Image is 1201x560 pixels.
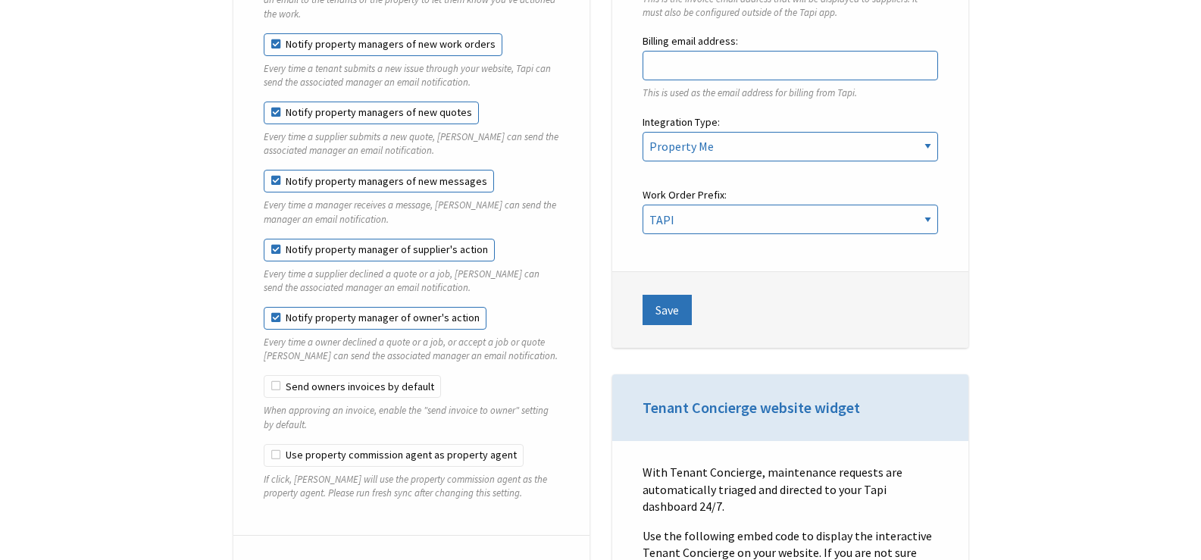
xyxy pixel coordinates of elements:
label: Notify property managers of new work orders [264,33,502,56]
label: Integration Type: [643,113,938,174]
p: If click, [PERSON_NAME] will use the property commission agent as the property agent. Please run ... [264,473,559,500]
label: Notify property manager of owner's action [264,307,486,330]
label: Work Order Prefix: [643,186,938,246]
p: Every time a supplier submits a new quote, [PERSON_NAME] can send the associated manager an email... [264,130,559,158]
p: Every time a manager receives a message, [PERSON_NAME] can send the manager an email notification. [264,199,559,226]
label: Notify property managers of new messages [264,170,494,192]
h3: Tenant Concierge website widget [643,397,938,418]
select: Integration Type: [643,132,938,161]
label: Send owners invoices by default [264,375,441,398]
button: Save [643,295,692,325]
label: Notify property managers of new quotes [264,102,479,124]
p: This is used as the email address for billing from Tapi. [643,86,938,100]
label: Billing email address: [643,32,938,80]
label: Use property commission agent as property agent [264,444,524,467]
p: With Tenant Concierge, maintenance requests are automatically triaged and directed to your Tapi d... [643,464,938,515]
p: Every time a tenant submits a new issue through your website, Tapi can send the associated manage... [264,62,559,89]
input: Billing email address: [643,51,938,80]
label: Notify property manager of supplier's action [264,239,495,261]
select: Work Order Prefix: [643,205,938,234]
p: When approving an invoice, enable the "send invoice to owner" setting by default. [264,404,559,431]
p: Every time a supplier declined a quote or a job, [PERSON_NAME] can send the associated manager an... [264,267,559,295]
p: Every time a owner declined a quote or a job, or accept a job or quote [PERSON_NAME] can send the... [264,336,559,363]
